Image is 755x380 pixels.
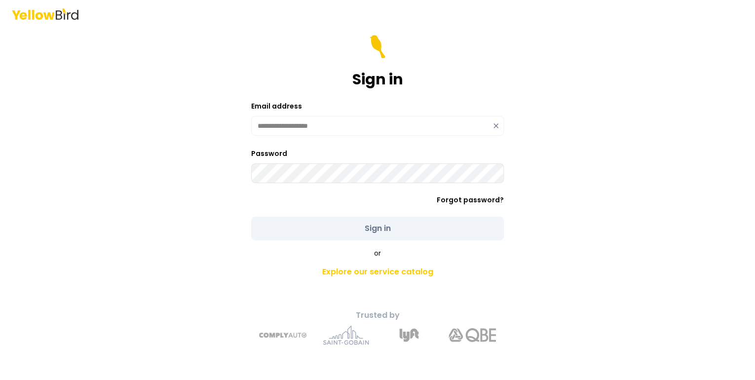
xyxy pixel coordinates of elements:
label: Password [251,149,287,158]
a: Forgot password? [437,195,504,205]
span: or [374,248,381,258]
label: Email address [251,101,302,111]
p: Trusted by [204,309,551,321]
h1: Sign in [352,71,403,88]
a: Explore our service catalog [204,262,551,282]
